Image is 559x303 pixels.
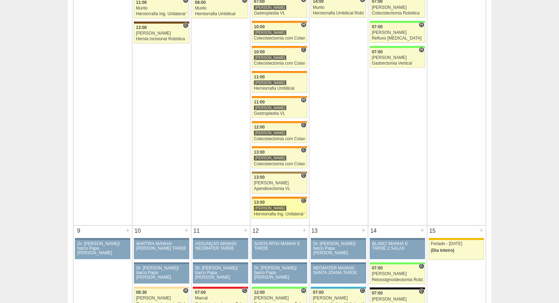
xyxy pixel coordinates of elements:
[370,238,425,240] div: Key: Aviso
[313,11,364,16] div: Herniorrafia Umbilical Robótica
[254,162,305,166] div: Colecistectomia com Colangiografia VL
[254,80,286,85] div: [PERSON_NAME]
[254,290,265,295] span: 12:00
[195,242,246,251] div: ASSUNÇÃO MANHÃ/ NEOMATER TARDE
[134,22,189,24] div: Key: Santa Joana
[429,238,484,240] div: Key: Feriado
[254,49,265,54] span: 10:00
[136,6,187,11] div: Murilo
[254,30,286,35] div: [PERSON_NAME]
[125,226,131,235] div: +
[136,37,187,41] div: Hernia incisional Robótica
[252,123,307,143] a: C 12:00 [PERSON_NAME] Colecistectomia com Colangiografia VL
[372,61,423,66] div: Gastrectomia Vertical
[372,278,423,282] div: Retossigmoidectomia Robótica
[419,289,424,294] span: Consultório
[254,24,265,29] span: 10:00
[252,240,307,259] a: SANTA RITA/ MANHÃ E TARDE
[134,265,189,284] a: Dr. [PERSON_NAME]/ barco Papa [PERSON_NAME]
[134,287,189,289] div: Key: Bartira
[311,265,366,284] a: NEOMATER MANHÃ/ SANTA JOANA TARDE
[252,98,307,118] a: H 11:00 [PERSON_NAME] Gastroplastia VL
[254,150,265,155] span: 13:00
[254,266,305,280] div: Dr. [PERSON_NAME]/ barco Papa [PERSON_NAME]
[254,86,305,91] div: Herniorrafia Umbilical
[252,23,307,43] a: H 10:00 [PERSON_NAME] Colecistectomia com Colangiografia VL
[195,6,246,11] div: Murilo
[252,262,307,265] div: Key: Aviso
[184,226,190,235] div: +
[252,146,307,148] div: Key: São Luiz - SCS
[372,24,383,29] span: 07:00
[195,12,246,16] div: Herniorrafia Umbilical
[193,287,248,289] div: Key: Assunção
[254,111,305,116] div: Gastroplastia VL
[134,262,189,265] div: Key: Aviso
[252,121,307,123] div: Key: São Luiz - SCS
[132,226,143,236] div: 10
[301,288,306,293] span: Hospital
[254,200,265,205] span: 13:00
[252,172,307,174] div: Key: Oswaldo Cruz Paulista
[254,75,265,79] span: 11:00
[372,55,423,60] div: [PERSON_NAME]
[370,48,425,68] a: H 07:00 [PERSON_NAME] Gastrectomia Vertical
[419,263,424,269] span: Consultório
[370,240,425,259] a: BLANC/ MANHÃ E TARDE 2 SALAS
[370,23,425,43] a: H 07:00 [PERSON_NAME] Refluxo [MEDICAL_DATA] esofágico Robótico
[252,73,307,93] a: 11:00 [PERSON_NAME] Herniorrafia Umbilical
[254,206,286,211] div: [PERSON_NAME]
[254,212,305,216] div: Herniorrafia Ing. Unilateral VL
[301,22,306,28] span: Hospital
[193,240,248,259] a: ASSUNÇÃO MANHÃ/ NEOMATER TARDE
[311,240,366,259] a: Dr. [PERSON_NAME]/ barco Papa [PERSON_NAME]
[301,97,306,103] span: Hospital
[313,266,364,275] div: NEOMATER MANHÃ/ SANTA JOANA TARDE
[370,46,425,48] div: Key: Brasil
[372,242,423,251] div: BLANC/ MANHÃ E TARDE 2 SALAS
[254,55,286,60] div: [PERSON_NAME]
[252,48,307,68] a: C 10:00 [PERSON_NAME] Colecistectomia com Colangiografia VL
[183,288,188,293] span: Hospital
[252,287,307,289] div: Key: Brasil
[252,21,307,23] div: Key: São Luiz - SCS
[372,49,383,54] span: 07:00
[372,5,423,10] div: [PERSON_NAME]
[372,297,423,302] div: [PERSON_NAME]
[368,226,379,236] div: 14
[301,147,306,153] span: Consultório
[313,242,364,256] div: Dr. [PERSON_NAME]/ barco Papa [PERSON_NAME]
[73,226,84,236] div: 9
[372,36,423,41] div: Refluxo [MEDICAL_DATA] esofágico Robótico
[193,265,248,284] a: Dr. [PERSON_NAME]/ barco Papa [PERSON_NAME]
[254,105,286,111] div: [PERSON_NAME]
[134,240,189,259] a: BARTIRA MANHÃ/ [PERSON_NAME] TARDE
[254,100,265,105] span: 11:00
[252,46,307,48] div: Key: São Luiz - SCS
[420,226,426,235] div: +
[419,47,424,53] span: Hospital
[195,296,246,301] div: Marcal
[311,262,366,265] div: Key: Aviso
[195,266,246,280] div: Dr. [PERSON_NAME]/ barco Papa [PERSON_NAME]
[301,47,306,53] span: Consultório
[254,181,305,185] div: [PERSON_NAME]
[252,197,307,199] div: Key: São Luiz - SCS
[419,22,424,28] span: Hospital
[136,25,147,30] span: 13:00
[311,238,366,240] div: Key: Aviso
[254,296,305,301] div: [PERSON_NAME]
[254,125,265,130] span: 12:00
[252,238,307,240] div: Key: Aviso
[360,288,365,293] span: Consultório
[361,226,367,235] div: +
[254,155,286,161] div: [PERSON_NAME]
[311,287,366,289] div: Key: Neomater
[75,238,130,240] div: Key: Aviso
[254,186,305,191] div: Apendicectomia VL
[252,174,307,194] a: C 13:00 [PERSON_NAME] Apendicectomia VL
[309,226,320,236] div: 13
[191,226,202,236] div: 11
[252,199,307,219] a: C 13:00 [PERSON_NAME] Herniorrafia Ing. Unilateral VL
[431,248,454,253] span: (Dia inteiro)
